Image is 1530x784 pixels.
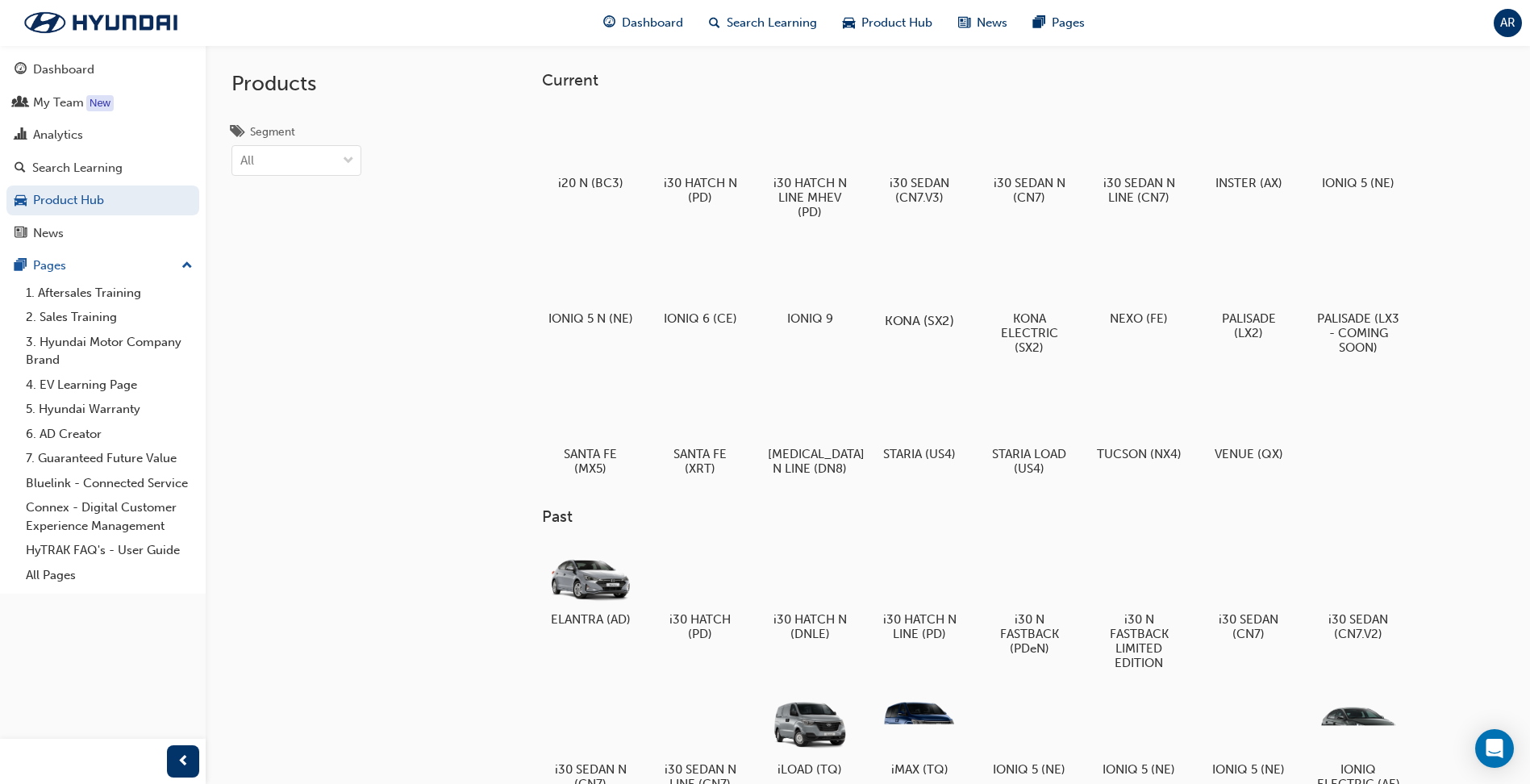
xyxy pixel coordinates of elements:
h5: IONIQ 9 [768,311,853,326]
button: Pages [6,251,199,281]
a: i20 N (BC3) [542,102,639,196]
h5: ELANTRA (AD) [548,612,633,627]
a: 6. AD Creator [19,422,199,447]
a: IONIQ 6 (CE) [652,238,748,332]
h5: IONIQ 5 (NE) [1207,762,1291,777]
a: 7. Guaranteed Future Value [19,446,199,471]
h5: PALISADE (LX2) [1207,311,1291,340]
h5: STARIA LOAD (US4) [987,447,1072,476]
h2: Products [231,71,361,97]
h5: IONIQ 5 (NE) [1097,762,1182,777]
a: Analytics [6,120,199,150]
span: down-icon [343,151,354,172]
h5: i30 SEDAN (CN7) [1207,612,1291,641]
a: TUCSON (NX4) [1090,373,1187,467]
a: INSTER (AX) [1200,102,1297,196]
span: news-icon [15,227,27,241]
a: news-iconNews [945,6,1020,40]
a: VENUE (QX) [1200,373,1297,467]
a: My Team [6,88,199,118]
span: pages-icon [1033,13,1045,33]
span: tags-icon [231,126,244,140]
a: 3. Hyundai Motor Company Brand [19,330,199,373]
h5: i30 SEDAN N (CN7) [987,176,1072,205]
span: guage-icon [15,63,27,77]
h5: iMAX (TQ) [878,762,962,777]
button: AR [1494,9,1522,37]
a: Search Learning [6,153,199,183]
a: All Pages [19,563,199,588]
a: PALISADE (LX3 - COMING SOON) [1310,238,1407,361]
div: Open Intercom Messenger [1475,729,1514,768]
h3: Current [542,71,1458,90]
h5: [MEDICAL_DATA] N LINE (DN8) [768,447,853,476]
a: NEXO (FE) [1090,238,1187,332]
a: 2. Sales Training [19,305,199,330]
h5: i30 SEDAN (CN7.V2) [1316,612,1401,641]
h5: VENUE (QX) [1207,447,1291,461]
a: [MEDICAL_DATA] N LINE (DN8) [761,373,858,482]
span: up-icon [181,256,193,277]
div: Pages [33,256,66,275]
h5: i30 N FASTBACK LIMITED EDITION [1097,612,1182,670]
a: IONIQ 9 [761,238,858,332]
span: people-icon [15,96,27,111]
a: IONIQ 5 (NE) [1090,690,1187,783]
a: i30 SEDAN N (CN7) [981,102,1078,211]
h5: KONA ELECTRIC (SX2) [987,311,1072,355]
div: News [33,224,64,243]
a: 1. Aftersales Training [19,281,199,306]
a: i30 SEDAN (CN7.V3) [871,102,968,211]
div: All [240,152,254,170]
div: Dashboard [33,60,94,79]
a: 4. EV Learning Page [19,373,199,398]
span: pages-icon [15,259,27,273]
h5: TUCSON (NX4) [1097,447,1182,461]
a: i30 N FASTBACK LIMITED EDITION [1090,540,1187,677]
span: Dashboard [622,14,683,32]
h5: STARIA (US4) [878,447,962,461]
a: i30 SEDAN (CN7) [1200,540,1297,648]
a: Bluelink - Connected Service [19,471,199,496]
a: 5. Hyundai Warranty [19,397,199,422]
button: DashboardMy TeamAnalyticsSearch LearningProduct HubNews [6,52,199,251]
a: Connex - Digital Customer Experience Management [19,495,199,538]
span: chart-icon [15,128,27,143]
a: SANTA FE (MX5) [542,373,639,482]
a: ELANTRA (AD) [542,540,639,633]
span: guage-icon [603,13,615,33]
a: IONIQ 5 (NE) [1200,690,1297,783]
h5: IONIQ 5 (NE) [1316,176,1401,190]
h5: i30 HATCH N LINE (PD) [878,612,962,641]
a: iLOAD (TQ) [761,690,858,783]
img: Trak [8,6,194,40]
a: Dashboard [6,55,199,85]
div: Segment [250,124,295,140]
h5: i30 HATCH N (PD) [658,176,743,205]
a: search-iconSearch Learning [696,6,830,40]
a: car-iconProduct Hub [830,6,945,40]
span: search-icon [15,161,26,176]
h5: i30 SEDAN (CN7.V3) [878,176,962,205]
h5: i30 HATCH (PD) [658,612,743,641]
a: KONA ELECTRIC (SX2) [981,238,1078,361]
h5: SANTA FE (XRT) [658,447,743,476]
a: i30 HATCH N LINE (PD) [871,540,968,648]
h5: i30 SEDAN N LINE (CN7) [1097,176,1182,205]
h5: i20 N (BC3) [548,176,633,190]
span: Pages [1052,14,1085,32]
div: Search Learning [32,159,123,177]
a: i30 SEDAN N LINE (CN7) [1090,102,1187,211]
a: STARIA LOAD (US4) [981,373,1078,482]
span: Search Learning [727,14,817,32]
a: IONIQ 5 (NE) [981,690,1078,783]
h5: IONIQ 5 (NE) [987,762,1072,777]
span: Product Hub [861,14,932,32]
a: News [6,219,199,248]
h5: i30 N FASTBACK (PDeN) [987,612,1072,656]
a: pages-iconPages [1020,6,1098,40]
h5: i30 HATCH N (DNLE) [768,612,853,641]
h5: IONIQ 5 N (NE) [548,311,633,326]
a: KONA (SX2) [871,238,968,332]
